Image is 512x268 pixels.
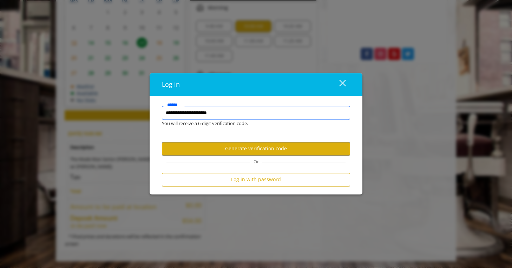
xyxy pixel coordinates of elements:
button: Log in with password [162,173,350,187]
button: close dialog [326,77,350,92]
span: Log in [162,80,180,89]
span: Or [250,158,262,165]
div: You will receive a 6-digit verification code. [157,120,345,127]
button: Generate verification code [162,142,350,156]
div: close dialog [331,79,345,90]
